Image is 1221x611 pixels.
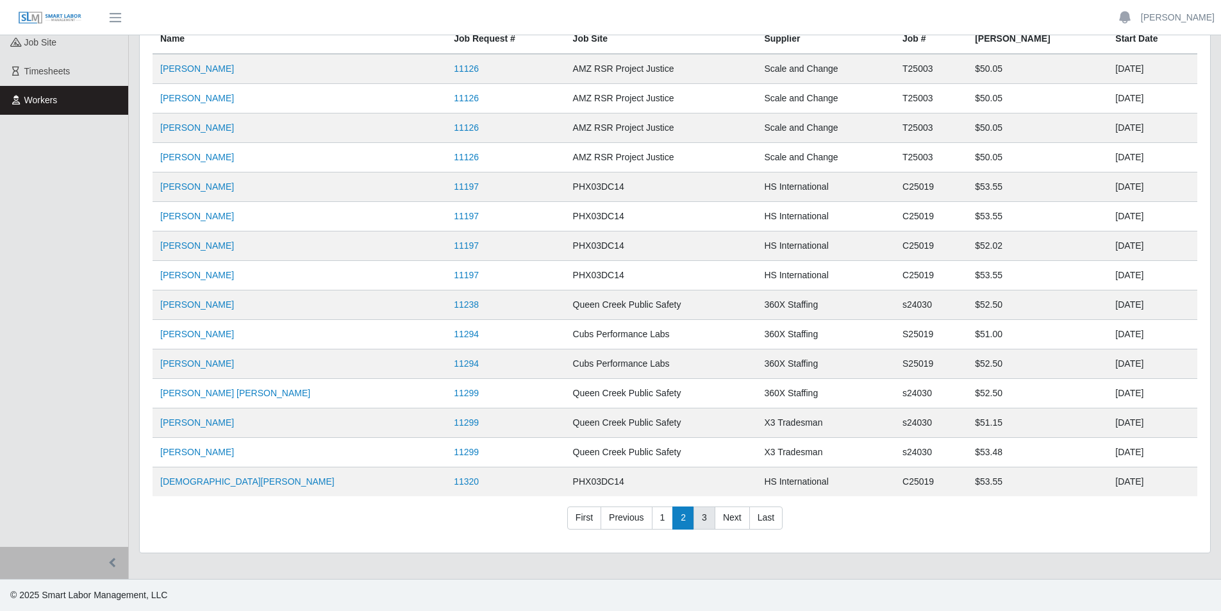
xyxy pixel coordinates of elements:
[153,506,1197,540] nav: pagination
[454,299,479,310] a: 11238
[895,379,967,408] td: s24030
[10,590,167,600] span: © 2025 Smart Labor Management, LLC
[565,54,757,84] td: AMZ RSR Project Justice
[160,93,234,103] a: [PERSON_NAME]
[454,152,479,162] a: 11126
[967,231,1108,261] td: $52.02
[454,63,479,74] a: 11126
[1108,143,1197,172] td: [DATE]
[756,84,895,113] td: Scale and Change
[756,24,895,54] th: Supplier
[565,231,757,261] td: PHX03DC14
[967,24,1108,54] th: [PERSON_NAME]
[1108,379,1197,408] td: [DATE]
[601,506,652,530] a: Previous
[895,290,967,320] td: s24030
[1108,202,1197,231] td: [DATE]
[454,358,479,369] a: 11294
[565,379,757,408] td: Queen Creek Public Safety
[160,63,234,74] a: [PERSON_NAME]
[160,329,234,339] a: [PERSON_NAME]
[1108,172,1197,202] td: [DATE]
[160,358,234,369] a: [PERSON_NAME]
[454,447,479,457] a: 11299
[1108,290,1197,320] td: [DATE]
[895,113,967,143] td: T25003
[160,152,234,162] a: [PERSON_NAME]
[153,24,446,54] th: Name
[967,172,1108,202] td: $53.55
[454,270,479,280] a: 11197
[24,37,57,47] span: job site
[967,379,1108,408] td: $52.50
[160,240,234,251] a: [PERSON_NAME]
[756,438,895,467] td: X3 Tradesman
[565,408,757,438] td: Queen Creek Public Safety
[454,93,479,103] a: 11126
[1108,231,1197,261] td: [DATE]
[1108,84,1197,113] td: [DATE]
[756,379,895,408] td: 360X Staffing
[565,467,757,497] td: PHX03DC14
[967,143,1108,172] td: $50.05
[756,261,895,290] td: HS International
[1108,261,1197,290] td: [DATE]
[756,54,895,84] td: Scale and Change
[567,506,601,530] a: First
[454,181,479,192] a: 11197
[1108,408,1197,438] td: [DATE]
[454,211,479,221] a: 11197
[1108,24,1197,54] th: Start Date
[565,172,757,202] td: PHX03DC14
[749,506,783,530] a: Last
[715,506,750,530] a: Next
[565,143,757,172] td: AMZ RSR Project Justice
[454,417,479,428] a: 11299
[756,290,895,320] td: 360X Staffing
[967,408,1108,438] td: $51.15
[565,438,757,467] td: Queen Creek Public Safety
[756,320,895,349] td: 360X Staffing
[1108,113,1197,143] td: [DATE]
[565,290,757,320] td: Queen Creek Public Safety
[967,438,1108,467] td: $53.48
[967,54,1108,84] td: $50.05
[565,320,757,349] td: Cubs Performance Labs
[672,506,694,530] a: 2
[1141,11,1215,24] a: [PERSON_NAME]
[24,95,58,105] span: Workers
[18,11,82,25] img: SLM Logo
[895,261,967,290] td: C25019
[967,261,1108,290] td: $53.55
[1108,349,1197,379] td: [DATE]
[967,467,1108,497] td: $53.55
[160,417,234,428] a: [PERSON_NAME]
[160,299,234,310] a: [PERSON_NAME]
[895,84,967,113] td: T25003
[160,270,234,280] a: [PERSON_NAME]
[565,113,757,143] td: AMZ RSR Project Justice
[895,172,967,202] td: C25019
[895,320,967,349] td: S25019
[967,113,1108,143] td: $50.05
[756,202,895,231] td: HS International
[756,349,895,379] td: 360X Staffing
[895,438,967,467] td: s24030
[160,122,234,133] a: [PERSON_NAME]
[454,122,479,133] a: 11126
[895,231,967,261] td: C25019
[756,467,895,497] td: HS International
[446,24,565,54] th: Job Request #
[967,349,1108,379] td: $52.50
[694,506,715,530] a: 3
[160,447,234,457] a: [PERSON_NAME]
[967,290,1108,320] td: $52.50
[652,506,674,530] a: 1
[1108,320,1197,349] td: [DATE]
[565,202,757,231] td: PHX03DC14
[565,84,757,113] td: AMZ RSR Project Justice
[756,143,895,172] td: Scale and Change
[454,329,479,339] a: 11294
[895,202,967,231] td: C25019
[756,408,895,438] td: X3 Tradesman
